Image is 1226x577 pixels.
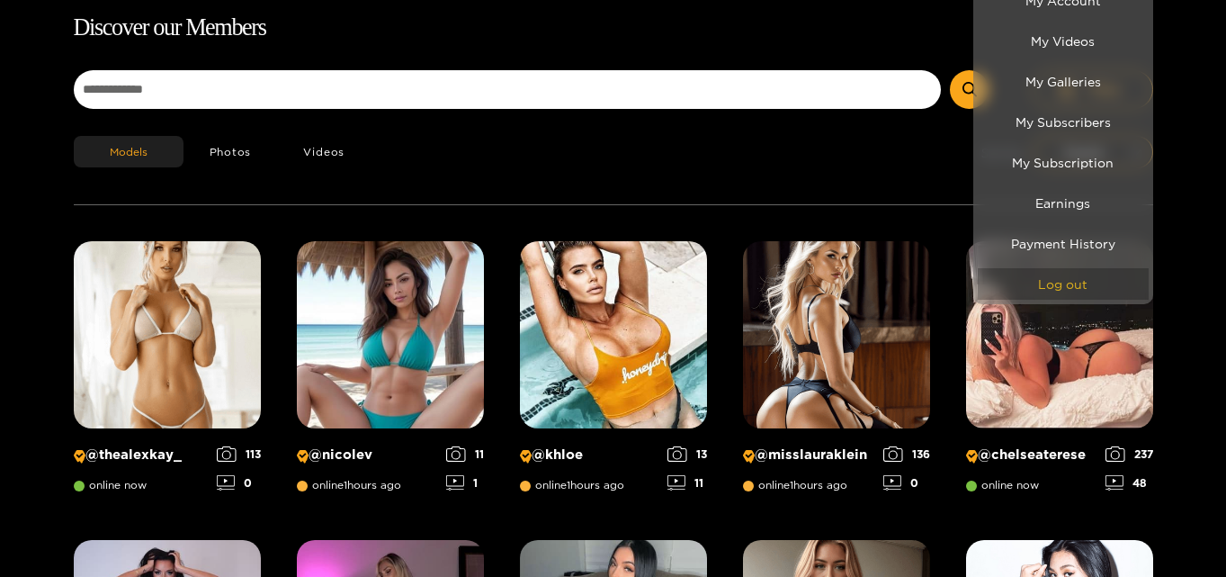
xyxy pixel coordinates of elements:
a: My Galleries [978,66,1149,97]
button: Log out [978,268,1149,300]
a: My Videos [978,25,1149,57]
a: Payment History [978,228,1149,259]
a: Earnings [978,187,1149,219]
a: My Subscription [978,147,1149,178]
a: My Subscribers [978,106,1149,138]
